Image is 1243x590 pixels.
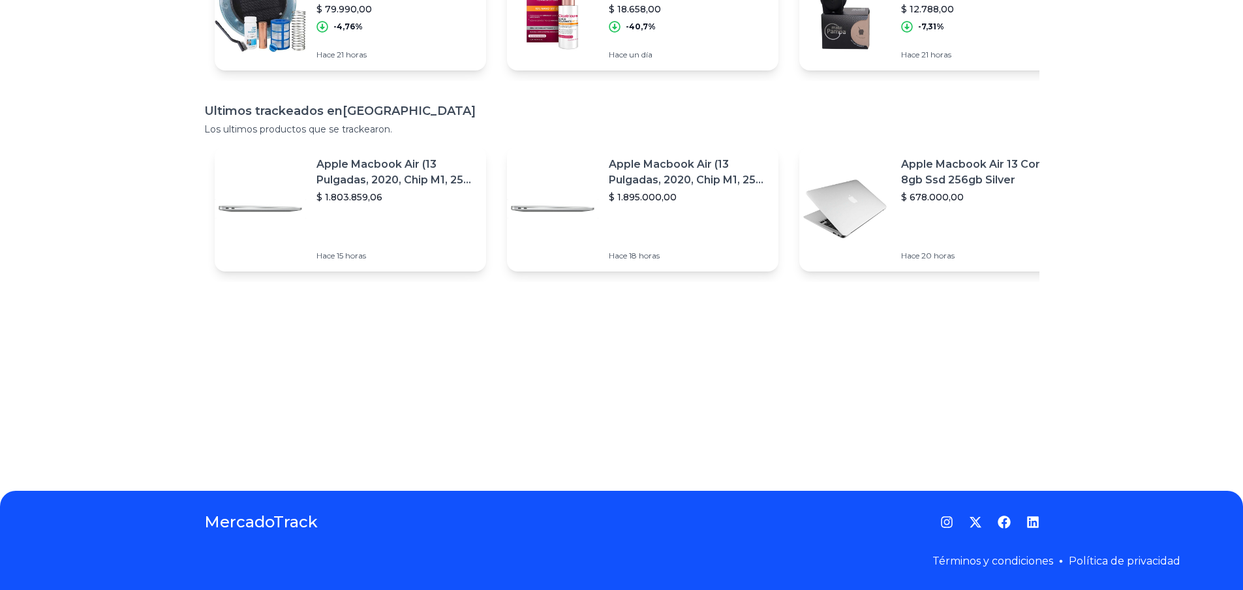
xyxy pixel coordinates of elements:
[507,163,598,255] img: Featured image
[609,251,768,261] p: Hace 18 horas
[204,123,1039,136] p: Los ultimos productos que se trackearon.
[507,146,778,272] a: Featured imageApple Macbook Air (13 Pulgadas, 2020, Chip M1, 256 Gb De Ssd, 8 Gb De Ram) - Plata$...
[333,22,363,32] p: -4,76%
[626,22,656,32] p: -40,7%
[1026,516,1039,529] a: LinkedIn
[215,163,306,255] img: Featured image
[316,3,476,16] p: $ 79.990,00
[998,516,1011,529] a: Facebook
[1069,555,1180,567] a: Política de privacidad
[609,157,768,188] p: Apple Macbook Air (13 Pulgadas, 2020, Chip M1, 256 Gb De Ssd, 8 Gb De Ram) - Plata
[901,3,1060,16] p: $ 12.788,00
[204,512,318,533] a: MercadoTrack
[940,516,953,529] a: Instagram
[901,251,1060,261] p: Hace 20 horas
[609,3,768,16] p: $ 18.658,00
[316,191,476,204] p: $ 1.803.859,06
[316,157,476,188] p: Apple Macbook Air (13 Pulgadas, 2020, Chip M1, 256 Gb De Ssd, 8 Gb De Ram) - Plata
[932,555,1053,567] a: Términos y condiciones
[901,50,1060,60] p: Hace 21 horas
[901,191,1060,204] p: $ 678.000,00
[609,191,768,204] p: $ 1.895.000,00
[799,146,1071,272] a: Featured imageApple Macbook Air 13 Core I5 8gb Ssd 256gb Silver$ 678.000,00Hace 20 horas
[901,157,1060,188] p: Apple Macbook Air 13 Core I5 8gb Ssd 256gb Silver
[316,50,476,60] p: Hace 21 horas
[609,50,768,60] p: Hace un día
[316,251,476,261] p: Hace 15 horas
[799,163,891,255] img: Featured image
[918,22,944,32] p: -7,31%
[204,102,1039,120] h1: Ultimos trackeados en [GEOGRAPHIC_DATA]
[215,146,486,272] a: Featured imageApple Macbook Air (13 Pulgadas, 2020, Chip M1, 256 Gb De Ssd, 8 Gb De Ram) - Plata$...
[969,516,982,529] a: Twitter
